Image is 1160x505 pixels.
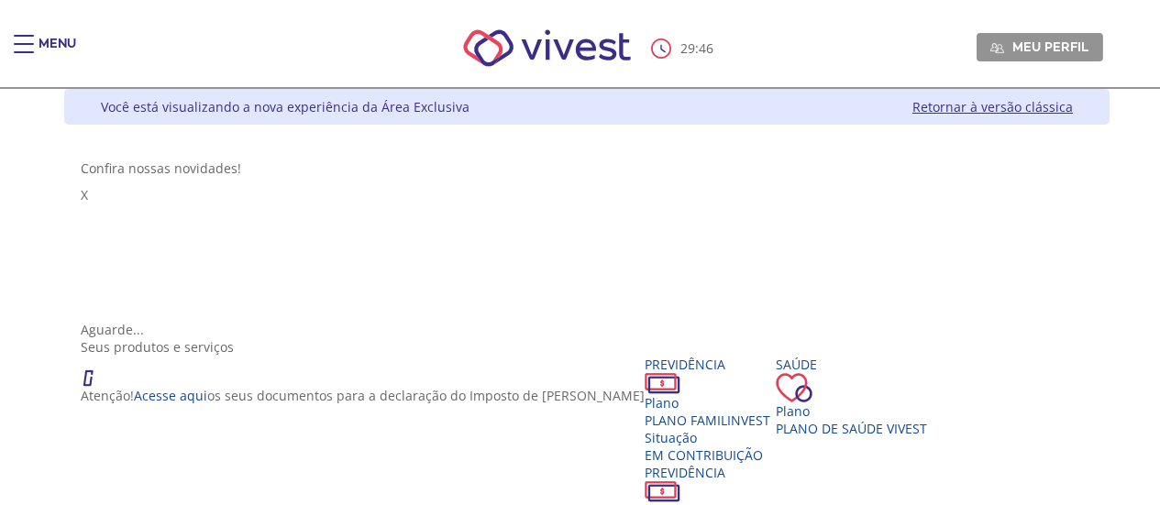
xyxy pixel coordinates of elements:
[645,464,776,481] div: Previdência
[39,35,76,71] div: Menu
[977,33,1103,60] a: Meu perfil
[776,356,927,373] div: Saúde
[912,98,1073,115] a: Retornar à versão clássica
[776,420,927,437] span: Plano de Saúde VIVEST
[81,321,1093,338] div: Aguarde...
[645,412,770,429] span: PLANO FAMILINVEST
[645,481,680,502] img: ico_dinheiro.png
[81,387,645,404] p: Atenção! os seus documentos para a declaração do Imposto de [PERSON_NAME]
[776,373,812,402] img: ico_coracao.png
[990,41,1004,55] img: Meu perfil
[101,98,470,115] div: Você está visualizando a nova experiência da Área Exclusiva
[776,402,927,420] div: Plano
[134,387,207,404] a: Acesse aqui
[645,446,763,464] span: EM CONTRIBUIÇÃO
[699,39,713,57] span: 46
[645,429,776,446] div: Situação
[1012,38,1088,55] span: Meu perfil
[645,356,776,373] div: Previdência
[81,159,1093,177] div: Confira nossas novidades!
[81,356,112,387] img: ico_atencao.png
[81,338,1093,356] div: Seus produtos e serviços
[645,394,776,412] div: Plano
[680,39,695,57] span: 29
[651,38,717,59] div: :
[776,356,927,437] a: Saúde PlanoPlano de Saúde VIVEST
[443,9,651,87] img: Vivest
[81,186,88,203] span: X
[645,356,776,464] a: Previdência PlanoPLANO FAMILINVEST SituaçãoEM CONTRIBUIÇÃO
[645,373,680,394] img: ico_dinheiro.png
